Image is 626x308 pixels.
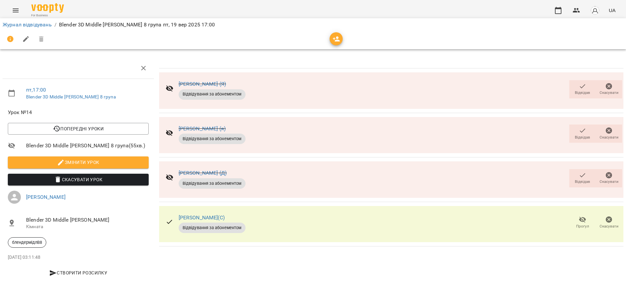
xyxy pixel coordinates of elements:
button: Відвідав [569,169,596,187]
p: [DATE] 03:11:48 [8,254,149,261]
a: Blender 3D Middle [PERSON_NAME] 8 група [26,94,116,99]
a: [PERSON_NAME] (Д) [179,170,227,176]
span: Скасувати [600,90,619,95]
span: Відвідування за абонементом [179,225,246,231]
a: [PERSON_NAME] (я) [179,125,226,132]
button: Змінити урок [8,156,149,168]
span: Прогул [576,224,589,229]
a: [PERSON_NAME] (Я) [179,81,226,87]
nav: breadcrumb [3,21,623,29]
span: Blender 3D Middle [PERSON_NAME] [26,216,149,224]
a: [PERSON_NAME] [26,194,66,200]
span: Урок №14 [8,109,149,116]
li: / [54,21,56,29]
button: Попередні уроки [8,123,149,135]
span: Відвідування за абонементом [179,181,246,186]
span: Відвідав [575,90,590,95]
span: Скасувати [600,224,619,229]
span: Змінити урок [13,158,143,166]
button: Скасувати [596,169,622,187]
a: пт , 17:00 [26,87,46,93]
button: Прогул [569,214,596,232]
p: Кімната [26,224,149,230]
button: Створити розсилку [8,267,149,279]
span: Відвідування за абонементом [179,91,246,97]
span: For Business [31,13,64,18]
button: Відвідав [569,80,596,98]
p: Blender 3D Middle [PERSON_NAME] 8 група пт, 19 вер 2025 17:00 [59,21,215,29]
span: Скасувати Урок [13,176,143,183]
span: Відвідав [575,135,590,140]
span: Відвідав [575,179,590,184]
span: блендермідлВ8 [8,240,46,245]
div: блендермідлВ8 [8,237,46,248]
span: Blender 3D Middle [PERSON_NAME] 8 група ( 55 хв. ) [26,142,149,150]
span: Створити розсилку [10,269,146,277]
span: Скасувати [600,179,619,184]
span: Попередні уроки [13,125,143,133]
button: Скасувати [596,125,622,143]
span: Скасувати [600,135,619,140]
img: avatar_s.png [590,6,600,15]
img: Voopty Logo [31,3,64,13]
a: Журнал відвідувань [3,22,52,28]
button: Скасувати [596,214,622,232]
button: Відвідав [569,125,596,143]
button: UA [606,4,618,16]
button: Menu [8,3,23,18]
span: UA [609,7,616,14]
button: Скасувати Урок [8,174,149,185]
span: Відвідування за абонементом [179,136,246,142]
button: Скасувати [596,80,622,98]
a: [PERSON_NAME](С) [179,214,225,221]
